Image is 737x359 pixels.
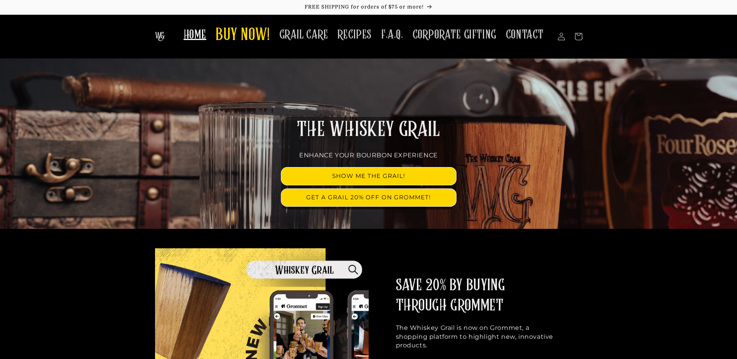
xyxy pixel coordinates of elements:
[281,189,456,206] a: GET A GRAIL 20% OFF ON GROMMET!
[275,23,333,47] a: GRAIL CARE
[297,120,440,140] span: THE WHISKEY GRAIL
[413,27,497,42] span: CORPORATE GIFTING
[396,275,555,316] h2: SAVE 20% BY BUYING THROUGH GROMMET
[155,32,165,41] img: The Whiskey Grail
[381,27,403,42] span: F.A.Q.
[376,23,408,47] a: F.A.Q.
[279,27,328,42] span: GRAIL CARE
[408,23,501,47] a: CORPORATE GIFTING
[184,27,206,42] span: HOME
[216,25,270,46] span: BUY NOW!
[333,23,376,47] a: RECIPES
[281,167,456,185] a: SHOW ME THE GRAIL!
[338,27,372,42] span: RECIPES
[501,23,549,47] a: CONTACT
[8,4,729,10] p: FREE SHIPPING for orders of $75 or more!
[179,23,211,47] a: HOME
[299,152,438,159] span: ENHANCE YOUR BOURBON EXPERIENCE
[506,27,544,42] span: CONTACT
[211,20,275,51] a: BUY NOW!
